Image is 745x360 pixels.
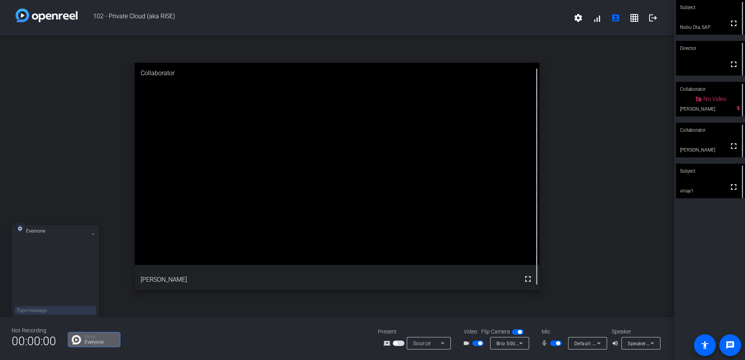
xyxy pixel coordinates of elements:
span: Video [464,328,477,336]
div: Mic [534,328,612,336]
span: Flip Camera [481,328,510,336]
div: Collaborator [135,63,539,84]
mat-icon: logout [648,13,658,23]
mat-icon: fullscreen [523,274,533,284]
div: Collaborator [676,123,745,138]
div: Present [378,328,456,336]
mat-icon: account_box [611,13,620,23]
p: Everyone [85,340,116,344]
div: Collaborator [676,82,745,97]
span: Default - Microphone (Sennheiser Profile) (1377:1100) [574,340,698,346]
mat-icon: volume_up [612,339,621,348]
mat-icon: fullscreen [729,19,738,28]
div: Not Recording [12,326,56,335]
img: all-white.svg [18,226,22,231]
mat-icon: videocam_outline [463,339,472,348]
span: Speakers (2- Realtek(R) Audio) [628,340,697,346]
mat-icon: screen_share_outline [383,339,393,348]
img: Chat Icon [72,335,81,344]
img: white-gradient.svg [16,9,78,22]
p: Group [85,335,116,339]
mat-icon: message [726,341,735,350]
mat-icon: mic_none [541,339,550,348]
button: signal_cellular_alt [588,9,606,27]
mat-icon: grid_on [630,13,639,23]
span: 00:00:00 [12,332,56,351]
span: No Video [703,95,726,102]
mat-icon: fullscreen [729,60,738,69]
span: Source [413,340,431,346]
mat-icon: fullscreen [729,141,738,151]
span: 102 - Private Cloud (aka RISE) [78,9,569,27]
mat-icon: fullscreen [729,182,738,192]
div: Director [676,41,745,56]
div: Speaker [612,328,658,336]
h3: Everyone [26,229,58,233]
mat-icon: settings [574,13,583,23]
span: Brio 500 (046d:0943) [496,340,545,346]
mat-icon: accessibility [700,341,710,350]
div: Subject [676,164,745,178]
